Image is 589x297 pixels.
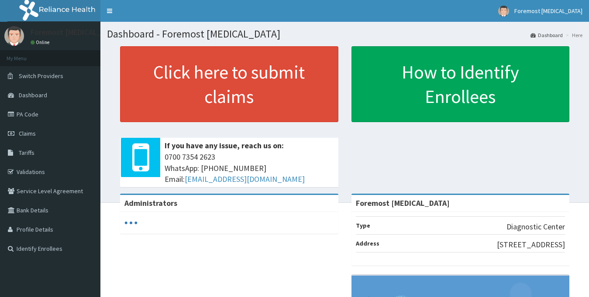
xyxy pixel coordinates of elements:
b: If you have any issue, reach us on: [165,140,284,150]
strong: Foremost [MEDICAL_DATA] [356,198,450,208]
b: Type [356,222,370,229]
p: Diagnostic Center [506,221,565,232]
span: Switch Providers [19,72,63,80]
b: Address [356,239,379,247]
svg: audio-loading [124,216,138,229]
span: Tariffs [19,149,34,157]
span: Foremost [MEDICAL_DATA] [514,7,582,15]
a: Online [31,39,52,45]
p: Foremost [MEDICAL_DATA] [31,28,122,36]
span: Claims [19,130,36,137]
p: [STREET_ADDRESS] [497,239,565,250]
a: [EMAIL_ADDRESS][DOMAIN_NAME] [185,174,305,184]
a: Dashboard [530,31,563,39]
img: User Image [4,26,24,46]
a: Click here to submit claims [120,46,338,122]
li: Here [564,31,582,39]
h1: Dashboard - Foremost [MEDICAL_DATA] [107,28,582,40]
b: Administrators [124,198,177,208]
span: 0700 7354 2623 WhatsApp: [PHONE_NUMBER] Email: [165,151,334,185]
img: User Image [498,6,509,17]
span: Dashboard [19,91,47,99]
a: How to Identify Enrollees [351,46,570,122]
